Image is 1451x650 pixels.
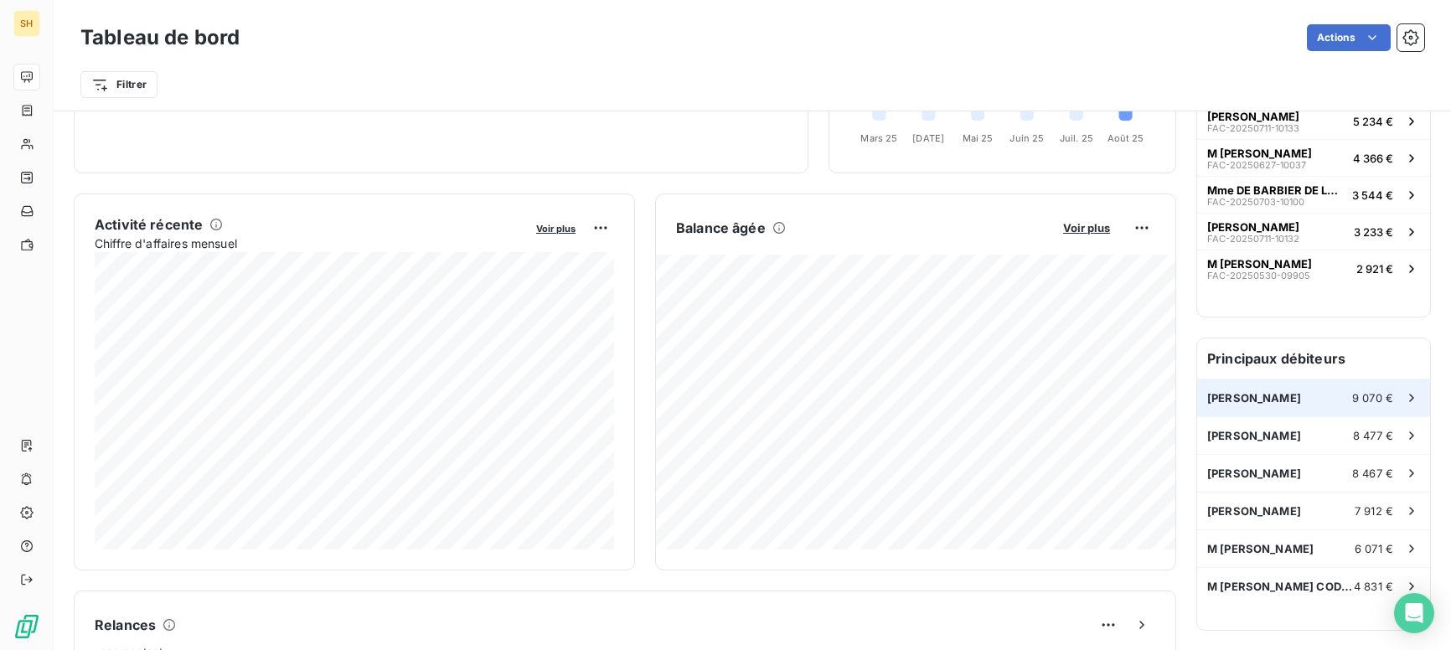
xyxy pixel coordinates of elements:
div: Open Intercom Messenger [1394,593,1434,633]
span: M [PERSON_NAME] [1207,542,1314,555]
span: [PERSON_NAME] [1207,110,1299,123]
span: 3 233 € [1354,225,1393,239]
span: M [PERSON_NAME] [1207,147,1312,160]
tspan: [DATE] [912,132,944,144]
tspan: Août 25 [1107,132,1144,144]
span: M [PERSON_NAME] [1207,257,1312,271]
span: [PERSON_NAME] [1207,429,1301,442]
span: 5 234 € [1353,115,1393,128]
h3: Tableau de bord [80,23,240,53]
button: M [PERSON_NAME]FAC-20250530-099052 921 € [1197,250,1430,286]
span: 3 544 € [1352,188,1393,202]
span: [PERSON_NAME] [1207,391,1301,405]
span: FAC-20250703-10100 [1207,197,1304,207]
span: 8 467 € [1352,467,1393,480]
button: Voir plus [1058,220,1115,235]
img: Logo LeanPay [13,613,40,640]
tspan: Mai 25 [962,132,993,144]
button: Actions [1307,24,1391,51]
span: FAC-20250711-10132 [1207,234,1299,244]
tspan: Juin 25 [1010,132,1044,144]
span: 6 071 € [1355,542,1393,555]
span: Mme DE BARBIER DE LA SERRE [1207,183,1345,197]
span: Voir plus [536,223,576,235]
button: [PERSON_NAME]FAC-20250711-101323 233 € [1197,213,1430,250]
span: M [PERSON_NAME] CODIAMOUTOU [1207,580,1354,593]
tspan: Juil. 25 [1059,132,1092,144]
button: Voir plus [531,220,581,235]
span: [PERSON_NAME] [1207,220,1299,234]
span: 8 477 € [1353,429,1393,442]
button: Filtrer [80,71,157,98]
h6: Activité récente [95,214,203,235]
span: 7 912 € [1355,504,1393,518]
button: [PERSON_NAME]FAC-20250711-101335 234 € [1197,102,1430,139]
span: FAC-20250627-10037 [1207,160,1306,170]
span: Voir plus [1063,221,1110,235]
div: SH [13,10,40,37]
span: 9 070 € [1352,391,1393,405]
button: Mme DE BARBIER DE LA SERREFAC-20250703-101003 544 € [1197,176,1430,213]
span: 4 366 € [1353,152,1393,165]
h6: Principaux débiteurs [1197,338,1430,379]
span: Chiffre d'affaires mensuel [95,235,524,252]
h6: Balance âgée [676,218,766,238]
span: [PERSON_NAME] [1207,467,1301,480]
span: FAC-20250530-09905 [1207,271,1310,281]
h6: Relances [95,615,156,635]
tspan: Mars 25 [860,132,897,144]
span: FAC-20250711-10133 [1207,123,1299,133]
button: M [PERSON_NAME]FAC-20250627-100374 366 € [1197,139,1430,176]
span: [PERSON_NAME] [1207,504,1301,518]
span: 2 921 € [1356,262,1393,276]
span: 4 831 € [1354,580,1393,593]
